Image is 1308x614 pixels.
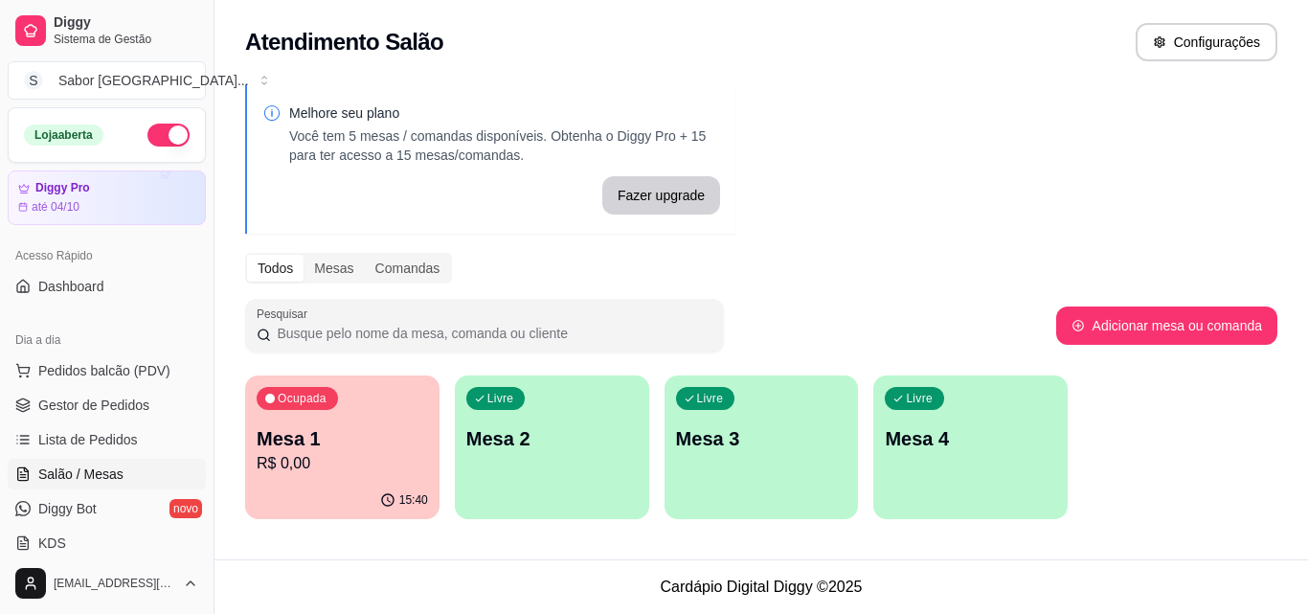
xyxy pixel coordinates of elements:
[35,181,90,195] article: Diggy Pro
[8,171,206,225] a: Diggy Proaté 04/10
[24,125,103,146] div: Loja aberta
[38,396,149,415] span: Gestor de Pedidos
[365,255,451,282] div: Comandas
[676,425,847,452] p: Mesa 3
[214,559,1308,614] footer: Cardápio Digital Diggy © 2025
[247,255,304,282] div: Todos
[304,255,364,282] div: Mesas
[8,271,206,302] a: Dashboard
[466,425,638,452] p: Mesa 2
[8,390,206,421] a: Gestor de Pedidos
[906,391,933,406] p: Livre
[38,277,104,296] span: Dashboard
[665,375,859,519] button: LivreMesa 3
[8,424,206,455] a: Lista de Pedidos
[271,324,712,343] input: Pesquisar
[54,32,198,47] span: Sistema de Gestão
[885,425,1056,452] p: Mesa 4
[147,124,190,147] button: Alterar Status
[58,71,249,90] div: Sabor [GEOGRAPHIC_DATA] ...
[38,499,97,518] span: Diggy Bot
[245,27,443,57] h2: Atendimento Salão
[257,306,314,322] label: Pesquisar
[38,465,124,484] span: Salão / Mesas
[487,391,514,406] p: Livre
[8,493,206,524] a: Diggy Botnovo
[8,8,206,54] a: DiggySistema de Gestão
[54,14,198,32] span: Diggy
[399,492,428,508] p: 15:40
[8,560,206,606] button: [EMAIL_ADDRESS][DOMAIN_NAME]
[257,452,428,475] p: R$ 0,00
[278,391,327,406] p: Ocupada
[38,430,138,449] span: Lista de Pedidos
[8,240,206,271] div: Acesso Rápido
[24,71,43,90] span: S
[1056,307,1277,345] button: Adicionar mesa ou comanda
[289,103,720,123] p: Melhore seu plano
[873,375,1068,519] button: LivreMesa 4
[8,459,206,489] a: Salão / Mesas
[8,325,206,355] div: Dia a dia
[602,176,720,215] button: Fazer upgrade
[8,528,206,558] a: KDS
[289,126,720,165] p: Você tem 5 mesas / comandas disponíveis. Obtenha o Diggy Pro + 15 para ter acesso a 15 mesas/coma...
[257,425,428,452] p: Mesa 1
[245,375,440,519] button: OcupadaMesa 1R$ 0,0015:40
[32,199,79,215] article: até 04/10
[8,355,206,386] button: Pedidos balcão (PDV)
[1136,23,1277,61] button: Configurações
[455,375,649,519] button: LivreMesa 2
[38,361,170,380] span: Pedidos balcão (PDV)
[54,576,175,591] span: [EMAIL_ADDRESS][DOMAIN_NAME]
[8,61,206,100] button: Select a team
[697,391,724,406] p: Livre
[38,534,66,553] span: KDS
